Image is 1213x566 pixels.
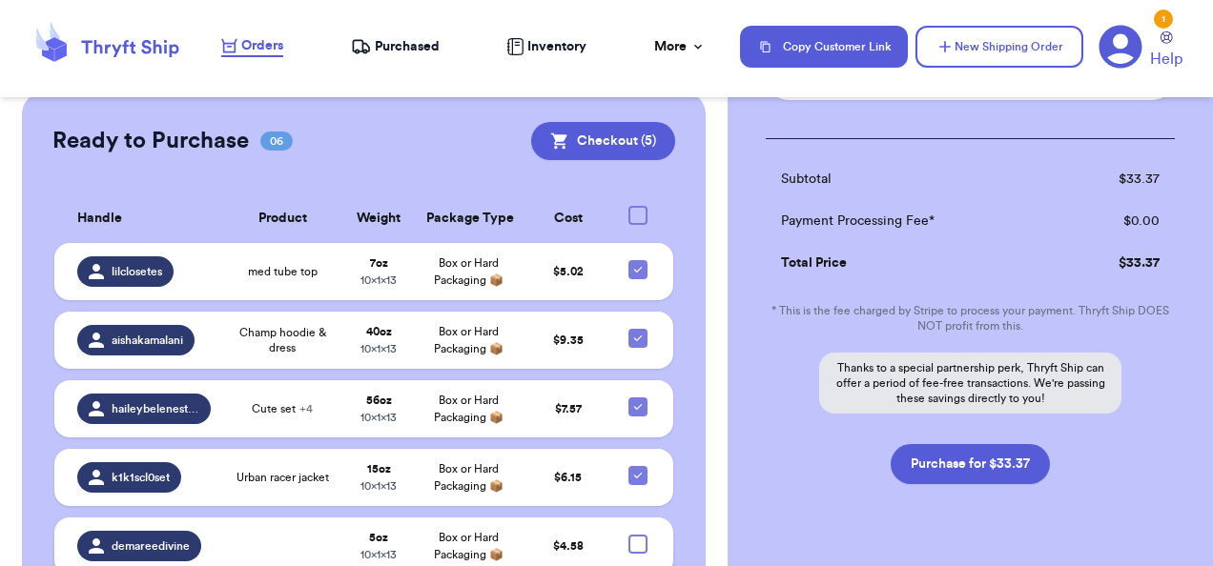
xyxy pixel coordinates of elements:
[1060,158,1175,200] td: $ 33.37
[77,209,122,229] span: Handle
[351,37,440,56] a: Purchased
[366,394,392,406] strong: 56 oz
[360,549,397,560] span: 10 x 1 x 13
[52,126,249,156] h2: Ready to Purchase
[553,334,584,346] span: $ 9.35
[766,303,1175,334] p: * This is the fee charged by Stripe to process your payment. Thryft Ship DOES NOT profit from this.
[360,480,397,492] span: 10 x 1 x 13
[915,26,1083,68] button: New Shipping Order
[654,37,706,56] div: More
[236,470,329,485] span: Urban racer jacket
[766,242,1060,284] td: Total Price
[554,472,582,483] span: $ 6.15
[360,412,397,423] span: 10 x 1 x 13
[360,274,397,286] span: 10 x 1 x 13
[434,532,504,560] span: Box or Hard Packaging 📦
[260,131,293,151] span: 06
[369,532,388,543] strong: 5 oz
[819,353,1121,414] p: Thanks to a special partnership perk, Thryft Ship can offer a period of fee-free transactions. We...
[112,538,190,554] span: demareedivine
[375,37,440,56] span: Purchased
[524,194,614,243] th: Cost
[366,326,392,337] strong: 40 oz
[234,325,331,355] span: Champ hoodie & dress
[1150,48,1182,71] span: Help
[1060,200,1175,242] td: $ 0.00
[553,266,584,277] span: $ 5.02
[1060,242,1175,284] td: $ 33.37
[370,257,388,269] strong: 7 oz
[112,333,183,348] span: aishakamalani
[367,463,391,475] strong: 15 oz
[740,26,908,68] button: Copy Customer Link
[252,401,313,416] span: Cute set
[1099,25,1142,69] a: 1
[434,463,504,492] span: Box or Hard Packaging 📦
[343,194,416,243] th: Weight
[1150,31,1182,71] a: Help
[434,257,504,286] span: Box or Hard Packaging 📦
[299,403,313,414] span: + 4
[415,194,523,243] th: Package Type
[248,264,318,279] span: med tube top
[434,394,504,423] span: Box or Hard Packaging 📦
[1154,10,1173,29] div: 1
[112,264,162,279] span: lilclosetes
[360,343,397,354] span: 10 x 1 x 13
[766,200,1060,242] td: Payment Processing Fee*
[506,37,586,56] a: Inventory
[555,403,582,414] span: $ 7.57
[112,401,200,416] span: haileybelenestrada
[527,37,586,56] span: Inventory
[241,36,283,55] span: Orders
[553,540,584,552] span: $ 4.58
[221,36,283,57] a: Orders
[766,158,1060,200] td: Subtotal
[531,122,675,160] button: Checkout (5)
[222,194,342,243] th: Product
[112,470,170,485] span: k1k1scl0set
[434,326,504,354] span: Box or Hard Packaging 📦
[891,444,1050,484] button: Purchase for $33.37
